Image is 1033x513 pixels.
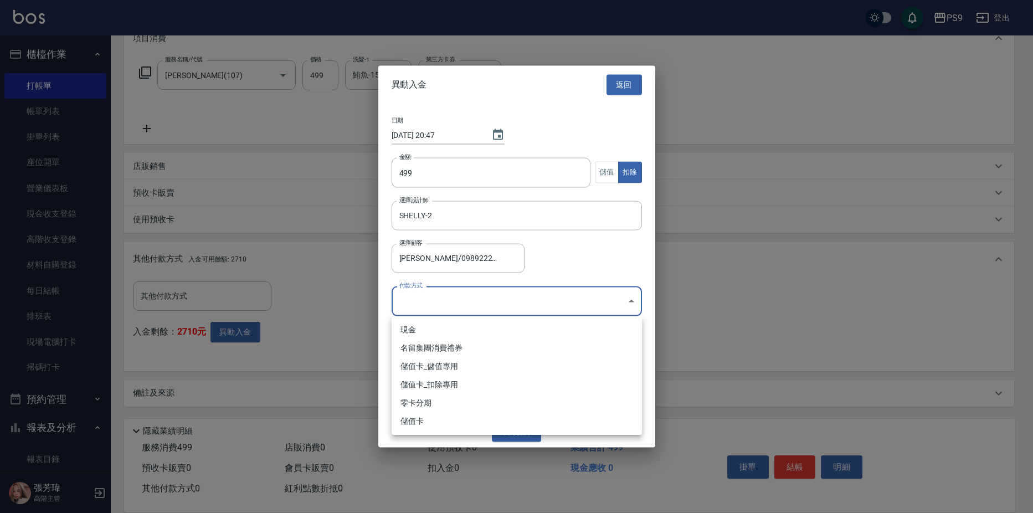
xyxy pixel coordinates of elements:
[392,394,642,412] li: 零卡分期
[392,376,642,394] li: 儲值卡_扣除專用
[392,339,642,357] li: 名留集團消費禮券
[392,412,642,430] li: 儲值卡
[392,357,642,376] li: 儲值卡_儲值專用
[392,321,642,339] li: 現金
